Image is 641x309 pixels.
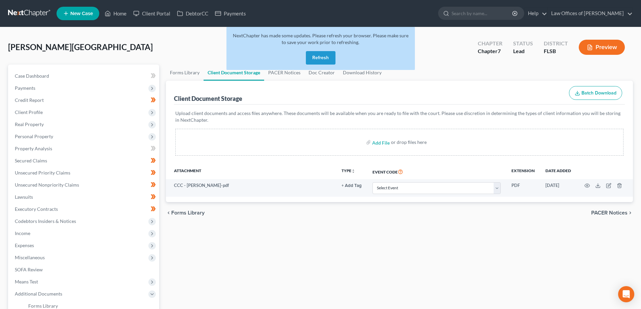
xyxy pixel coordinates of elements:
[166,65,204,81] a: Forms Library
[15,97,44,103] span: Credit Report
[15,109,43,115] span: Client Profile
[591,210,628,216] span: PACER Notices
[569,86,622,100] button: Batch Download
[233,33,408,45] span: NextChapter has made some updates. Please refresh your browser. Please make sure to save your wor...
[478,40,502,47] div: Chapter
[9,94,159,106] a: Credit Report
[9,203,159,215] a: Executory Contracts
[506,179,540,197] td: PDF
[544,40,568,47] div: District
[174,94,242,103] div: Client Document Storage
[15,182,79,188] span: Unsecured Nonpriority Claims
[204,65,264,81] a: Client Document Storage
[15,218,76,224] span: Codebtors Insiders & Notices
[498,48,501,54] span: 7
[591,210,633,216] button: PACER Notices chevron_right
[15,133,53,139] span: Personal Property
[8,42,153,52] span: [PERSON_NAME][GEOGRAPHIC_DATA]
[15,146,52,151] span: Property Analysis
[15,158,47,163] span: Secured Claims
[15,291,62,297] span: Additional Documents
[452,7,513,20] input: Search by name...
[15,170,70,176] span: Unsecured Priority Claims
[175,110,624,123] p: Upload client documents and access files anywhere. These documents will be available when you are...
[628,210,633,216] i: chevron_right
[513,47,533,55] div: Lead
[525,7,547,20] a: Help
[9,70,159,82] a: Case Dashboard
[15,242,34,248] span: Expenses
[367,164,506,179] th: Event Code
[581,90,616,96] span: Batch Download
[15,121,44,127] span: Real Property
[544,47,568,55] div: FLSB
[9,167,159,179] a: Unsecured Priority Claims
[306,51,335,65] button: Refresh
[478,47,502,55] div: Chapter
[15,279,38,284] span: Means Test
[513,40,533,47] div: Status
[9,264,159,276] a: SOFA Review
[9,179,159,191] a: Unsecured Nonpriority Claims
[548,7,633,20] a: Law Offices of [PERSON_NAME]
[166,210,171,216] i: chevron_left
[540,179,576,197] td: [DATE]
[15,267,43,272] span: SOFA Review
[506,164,540,179] th: Extension
[15,255,45,260] span: Miscellaneous
[540,164,576,179] th: Date added
[70,11,93,16] span: New Case
[166,210,205,216] button: chevron_left Forms Library
[9,155,159,167] a: Secured Claims
[15,206,58,212] span: Executory Contracts
[130,7,174,20] a: Client Portal
[342,169,355,173] button: TYPEunfold_more
[101,7,130,20] a: Home
[391,139,427,146] div: or drop files here
[9,143,159,155] a: Property Analysis
[15,230,30,236] span: Income
[171,210,205,216] span: Forms Library
[618,286,634,302] div: Open Intercom Messenger
[342,184,362,188] button: + Add Tag
[342,182,362,189] a: + Add Tag
[579,40,625,55] button: Preview
[212,7,249,20] a: Payments
[15,73,49,79] span: Case Dashboard
[9,191,159,203] a: Lawsuits
[166,179,336,197] td: CCC - [PERSON_NAME]-pdf
[15,194,33,200] span: Lawsuits
[15,85,35,91] span: Payments
[166,164,336,179] th: Attachment
[28,303,58,309] span: Forms Library
[174,7,212,20] a: DebtorCC
[351,169,355,173] i: unfold_more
